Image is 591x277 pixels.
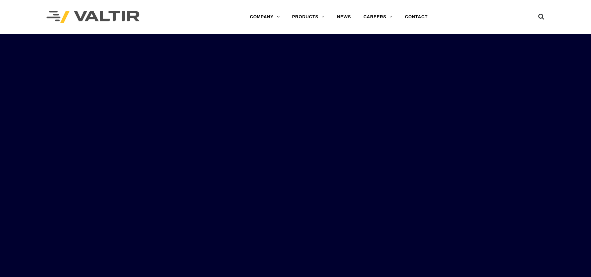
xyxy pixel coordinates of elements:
img: Valtir [47,11,140,24]
a: CAREERS [357,11,399,23]
a: COMPANY [244,11,286,23]
a: CONTACT [399,11,434,23]
a: NEWS [331,11,357,23]
a: PRODUCTS [286,11,331,23]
